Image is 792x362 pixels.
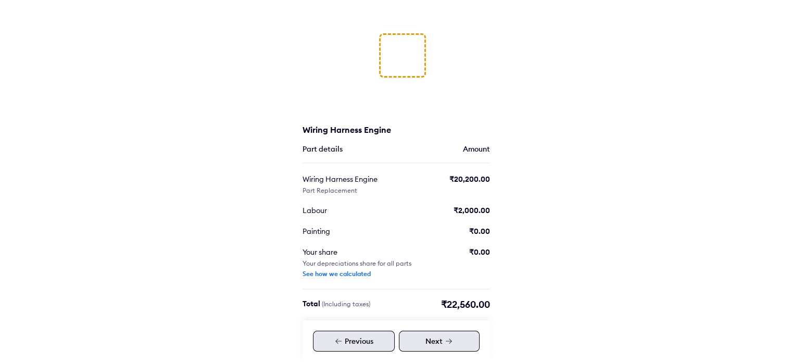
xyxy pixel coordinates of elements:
div: Your share [303,247,398,257]
div: ₹22,560.00 [441,298,490,311]
span: (Including taxes) [322,300,370,308]
div: Part details [303,144,343,154]
div: ₹20,200.00 [449,174,490,184]
div: ₹2,000.00 [454,205,490,216]
div: ₹0.00 [469,247,490,257]
div: See how we calculated [303,270,371,278]
div: Your depreciations share for all parts [303,259,411,268]
div: Wiring Harness Engine [303,174,398,184]
div: Painting [303,226,398,236]
div: Wiring Harness Engine [303,124,428,135]
div: Labour [303,205,398,216]
div: Part Replacement [303,186,357,195]
div: Next [399,331,480,352]
div: ₹0.00 [469,226,490,236]
div: Amount [463,144,490,154]
div: Previous [313,331,395,352]
div: Total [303,298,370,311]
